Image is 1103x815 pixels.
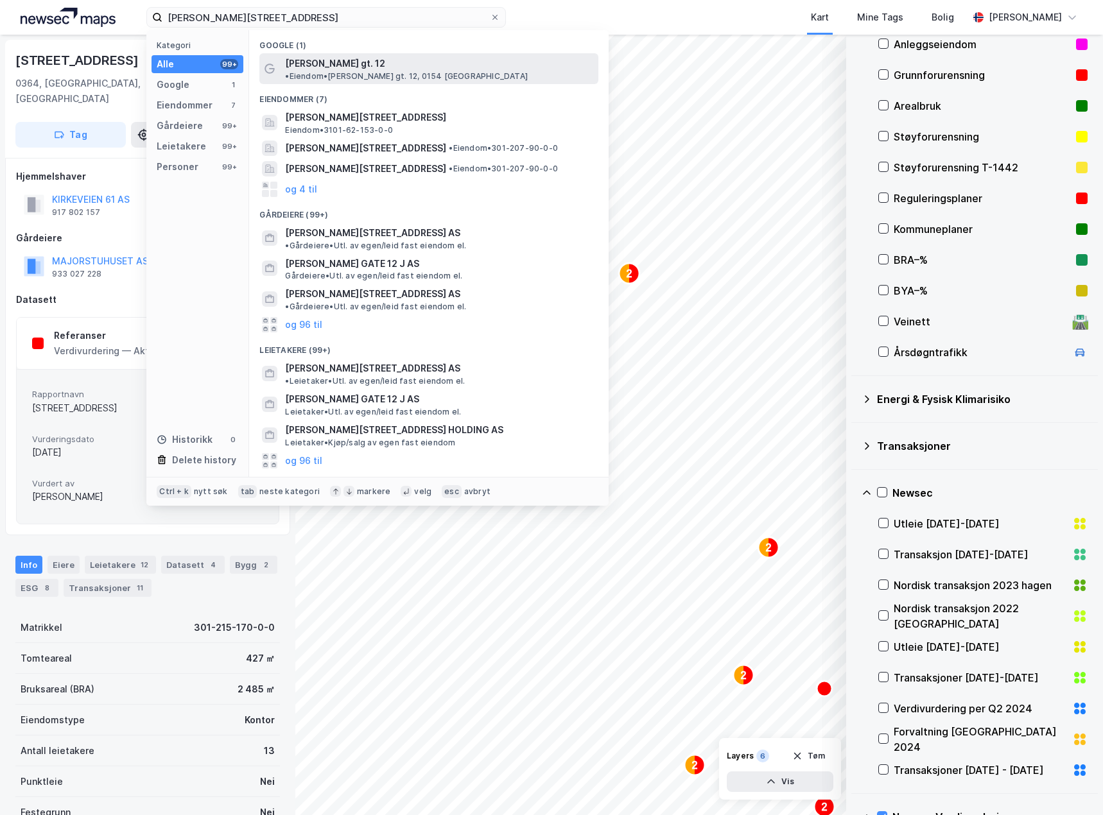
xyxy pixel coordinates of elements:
[15,76,180,107] div: 0364, [GEOGRAPHIC_DATA], [GEOGRAPHIC_DATA]
[228,80,238,90] div: 1
[894,221,1071,237] div: Kommuneplaner
[157,98,213,113] div: Eiendommer
[894,724,1067,755] div: Forvaltning [GEOGRAPHIC_DATA] 2024
[172,452,236,468] div: Delete history
[285,302,289,311] span: •
[1039,753,1103,815] iframe: Chat Widget
[21,8,116,27] img: logo.a4113a55bc3d86da70a041830d287a7e.svg
[817,681,832,696] div: Map marker
[52,269,101,279] div: 933 027 228
[220,162,238,172] div: 99+
[21,712,85,728] div: Eiendomstype
[238,485,257,498] div: tab
[285,422,593,438] span: [PERSON_NAME][STREET_ADDRESS] HOLDING AS
[48,556,80,574] div: Eiere
[249,471,609,494] div: Personer (99+)
[64,579,152,597] div: Transaksjoner
[21,620,62,635] div: Matrikkel
[228,100,238,110] div: 7
[16,230,279,246] div: Gårdeiere
[285,302,466,312] span: Gårdeiere • Utl. av egen/leid fast eiendom el.
[894,547,1067,562] div: Transaksjon [DATE]-[DATE]
[260,774,275,789] div: Nei
[894,601,1067,631] div: Nordisk transaksjon 2022 [GEOGRAPHIC_DATA]
[414,486,431,497] div: velg
[285,71,528,81] span: Eiendom • [PERSON_NAME] gt. 12, 0154 [GEOGRAPHIC_DATA]
[157,432,213,447] div: Historikk
[894,160,1071,175] div: Støyforurensning T-1442
[259,486,320,497] div: neste kategori
[932,10,954,25] div: Bolig
[464,486,491,497] div: avbryt
[894,252,1071,268] div: BRA–%
[756,750,769,762] div: 6
[220,141,238,151] div: 99+
[15,579,58,597] div: ESG
[15,122,126,148] button: Tag
[894,670,1067,685] div: Transaksjoner [DATE]-[DATE]
[249,84,609,107] div: Eiendommer (7)
[161,556,225,574] div: Datasett
[877,391,1088,407] div: Energi & Fysisk Klimarisiko
[157,56,174,72] div: Alle
[230,556,277,574] div: Bygg
[692,760,698,771] text: 2
[857,10,903,25] div: Mine Tags
[741,670,747,681] text: 2
[40,581,53,594] div: 8
[894,516,1067,531] div: Utleie [DATE]-[DATE]
[894,191,1071,206] div: Reguleringsplaner
[85,556,156,574] div: Leietakere
[892,485,1088,501] div: Newsec
[285,241,289,250] span: •
[54,343,216,359] div: Verdivurdering — Aktiverte datasett
[357,486,390,497] div: markere
[157,118,203,133] div: Gårdeiere
[134,581,146,594] div: 11
[207,558,220,571] div: 4
[733,665,754,685] div: Map marker
[194,620,275,635] div: 301-215-170-0-0
[684,755,705,775] div: Map marker
[822,802,828,812] text: 2
[894,98,1071,114] div: Arealbruk
[32,389,263,400] span: Rapportnavn
[32,489,263,504] div: [PERSON_NAME]
[15,556,42,574] div: Info
[32,478,263,489] span: Vurdert av
[285,161,446,176] span: [PERSON_NAME][STREET_ADDRESS]
[21,651,72,666] div: Tomteareal
[285,376,289,386] span: •
[16,292,279,307] div: Datasett
[449,164,558,174] span: Eiendom • 301-207-90-0-0
[989,10,1062,25] div: [PERSON_NAME]
[157,159,198,175] div: Personer
[285,125,393,135] span: Eiendom • 3101-62-153-0-0
[285,453,322,468] button: og 96 til
[21,682,94,697] div: Bruksareal (BRA)
[894,701,1067,716] div: Verdivurdering per Q2 2024
[877,438,1088,454] div: Transaksjoner
[285,407,461,417] span: Leietaker • Utl. av egen/leid fast eiendom el.
[228,434,238,445] div: 0
[259,558,272,571] div: 2
[285,141,446,156] span: [PERSON_NAME][STREET_ADDRESS]
[52,207,100,218] div: 917 802 157
[194,486,228,497] div: nytt søk
[285,71,289,81] span: •
[285,376,465,386] span: Leietaker • Utl. av egen/leid fast eiendom el.
[619,263,639,284] div: Map marker
[16,169,279,184] div: Hjemmelshaver
[285,182,317,197] button: og 4 til
[727,771,833,792] button: Vis
[894,639,1067,655] div: Utleie [DATE]-[DATE]
[285,438,455,448] span: Leietaker • Kjøp/salg av egen fast eiendom
[449,143,558,153] span: Eiendom • 301-207-90-0-0
[249,200,609,223] div: Gårdeiere (99+)
[220,121,238,131] div: 99+
[285,317,322,332] button: og 96 til
[157,77,189,92] div: Google
[1039,753,1103,815] div: Kontrollprogram for chat
[1072,313,1089,330] div: 🛣️
[245,712,275,728] div: Kontor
